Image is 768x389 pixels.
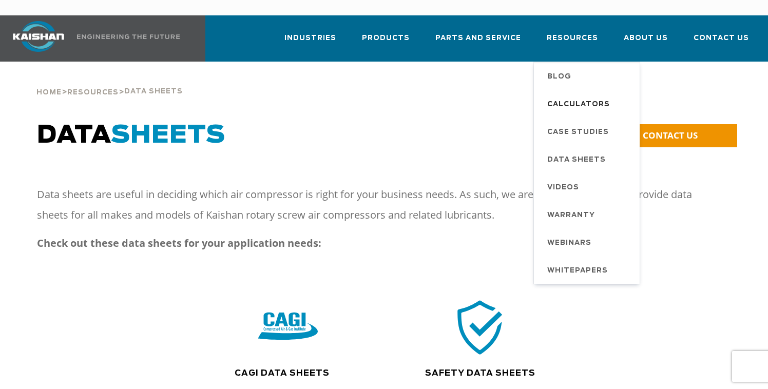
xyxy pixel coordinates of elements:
[36,89,62,96] span: Home
[37,236,321,250] strong: Check out these data sheets for your application needs:
[547,25,598,60] a: Resources
[537,256,640,284] a: Whitepapers
[36,87,62,96] a: Home
[537,145,640,173] a: Data Sheets
[392,297,568,357] div: safety icon
[610,124,737,147] a: CONTACT US
[37,184,713,225] p: Data sheets are useful in deciding which air compressor is right for your business needs. As such...
[547,262,608,280] span: Whitepapers
[192,297,384,357] div: CAGI
[547,179,579,197] span: Videos
[362,32,410,44] span: Products
[425,369,535,377] a: Safety Data Sheets
[537,201,640,228] a: Warranty
[624,32,668,44] span: About Us
[67,87,119,96] a: Resources
[547,235,591,252] span: Webinars
[547,151,606,169] span: Data Sheets
[694,32,749,44] span: Contact Us
[624,25,668,60] a: About Us
[537,118,640,145] a: Case Studies
[284,25,336,60] a: Industries
[547,124,609,141] span: Case Studies
[77,34,180,39] img: Engineering the future
[694,25,749,60] a: Contact Us
[547,32,598,44] span: Resources
[537,62,640,90] a: Blog
[435,25,521,60] a: Parts and Service
[284,32,336,44] span: Industries
[537,173,640,201] a: Videos
[547,207,595,224] span: Warranty
[362,25,410,60] a: Products
[67,89,119,96] span: Resources
[537,90,640,118] a: Calculators
[258,297,318,357] img: CAGI
[643,129,698,141] span: CONTACT US
[36,62,183,101] div: > >
[537,228,640,256] a: Webinars
[235,369,330,377] a: CAGI Data Sheets
[37,123,225,148] span: DATA
[435,32,521,44] span: Parts and Service
[450,297,510,357] img: safety icon
[111,123,225,148] span: SHEETS
[124,88,183,95] span: Data Sheets
[547,68,571,86] span: Blog
[547,96,610,113] span: Calculators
